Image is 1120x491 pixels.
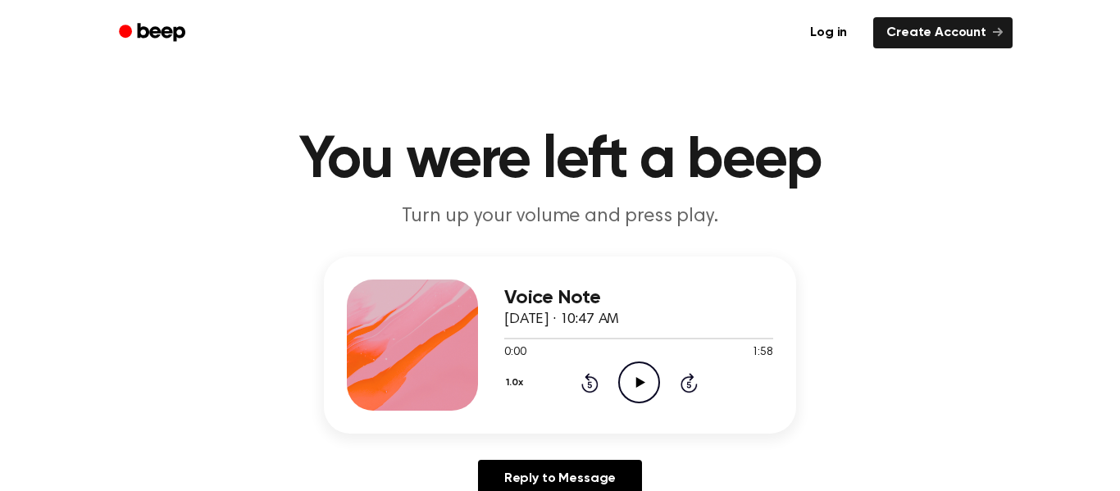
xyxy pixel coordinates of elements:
a: Beep [107,17,200,49]
a: Log in [794,14,863,52]
a: Create Account [873,17,1013,48]
p: Turn up your volume and press play. [245,203,875,230]
span: 0:00 [504,344,526,361]
button: 1.0x [504,369,529,397]
h1: You were left a beep [140,131,980,190]
span: [DATE] · 10:47 AM [504,312,619,327]
span: 1:58 [752,344,773,361]
h3: Voice Note [504,287,773,309]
